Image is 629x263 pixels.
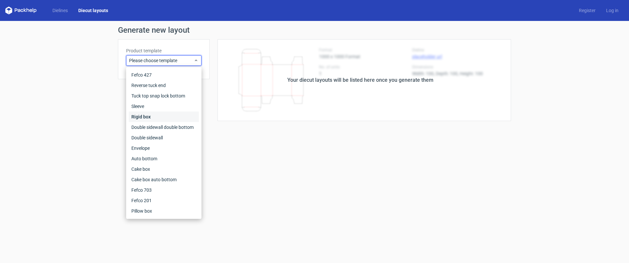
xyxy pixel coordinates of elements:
div: Cake box auto bottom [129,174,199,185]
div: Envelope [129,143,199,153]
div: Fefco 703 [129,185,199,195]
div: Reverse tuck end [129,80,199,91]
div: Tuck top snap lock bottom [129,91,199,101]
div: Fefco 201 [129,195,199,206]
a: Dielines [47,7,73,14]
div: Double sidewall double bottom [129,122,199,132]
a: Diecut layouts [73,7,113,14]
div: Fefco 427 [129,70,199,80]
div: Cake box [129,164,199,174]
div: Sleeve [129,101,199,112]
label: Product template [126,47,201,54]
a: Register [574,7,601,14]
a: Log in [601,7,624,14]
div: Double sidewall [129,132,199,143]
div: Auto bottom [129,153,199,164]
div: Rigid box [129,112,199,122]
span: Please choose template [129,57,194,64]
div: Pillow box [129,206,199,216]
h1: Generate new layout [118,26,511,34]
div: Your diecut layouts will be listed here once you generate them [287,76,433,84]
